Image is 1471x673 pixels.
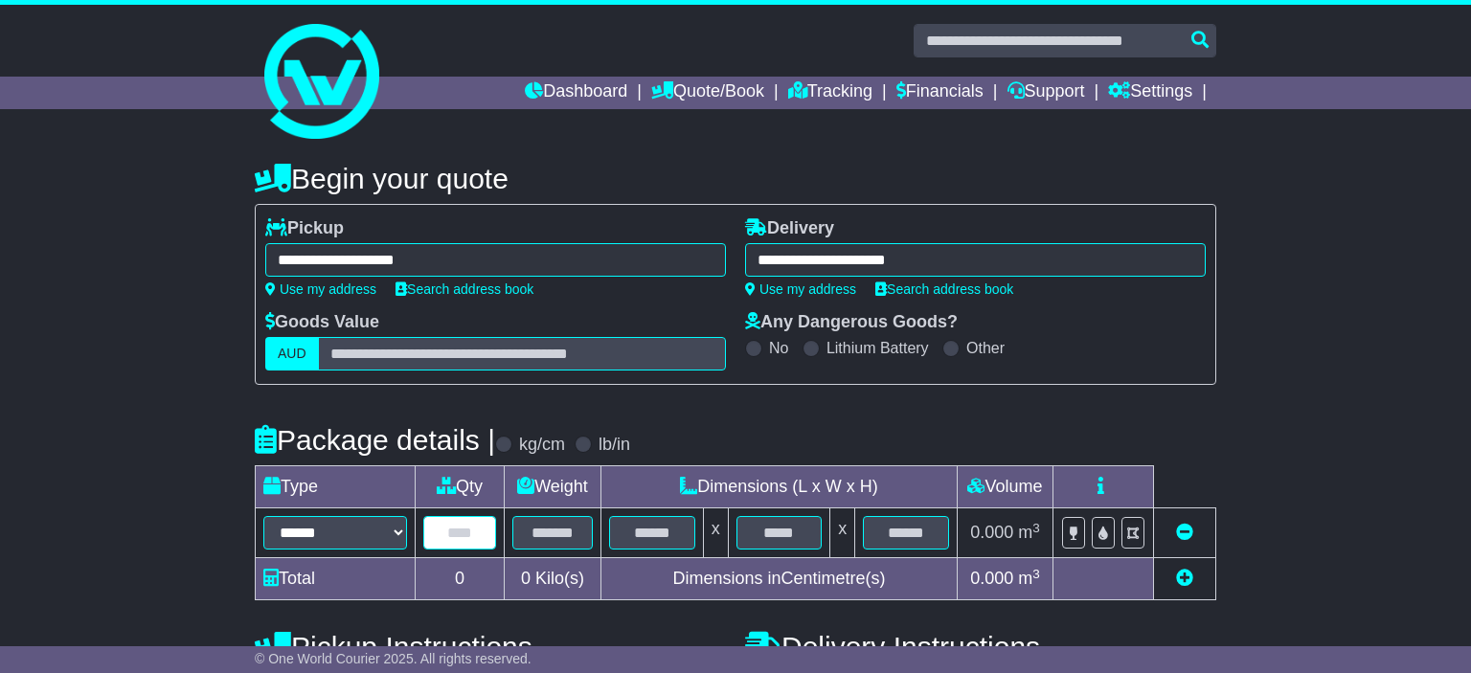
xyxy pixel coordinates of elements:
[875,281,1013,297] a: Search address book
[745,281,856,297] a: Use my address
[1176,523,1193,542] a: Remove this item
[745,218,834,239] label: Delivery
[745,312,958,333] label: Any Dangerous Goods?
[265,281,376,297] a: Use my address
[970,569,1013,588] span: 0.000
[416,466,505,508] td: Qty
[521,569,531,588] span: 0
[600,558,957,600] td: Dimensions in Centimetre(s)
[769,339,788,357] label: No
[255,631,726,662] h4: Pickup Instructions
[1018,569,1040,588] span: m
[830,508,855,558] td: x
[745,631,1216,662] h4: Delivery Instructions
[826,339,929,357] label: Lithium Battery
[255,424,495,456] h4: Package details |
[396,281,533,297] a: Search address book
[265,312,379,333] label: Goods Value
[1018,523,1040,542] span: m
[788,77,872,109] a: Tracking
[896,77,984,109] a: Financials
[599,435,630,456] label: lb/in
[255,163,1216,194] h4: Begin your quote
[519,435,565,456] label: kg/cm
[1176,569,1193,588] a: Add new item
[600,466,957,508] td: Dimensions (L x W x H)
[505,466,601,508] td: Weight
[525,77,627,109] a: Dashboard
[703,508,728,558] td: x
[255,651,532,666] span: © One World Courier 2025. All rights reserved.
[256,558,416,600] td: Total
[966,339,1005,357] label: Other
[651,77,764,109] a: Quote/Book
[1032,567,1040,581] sup: 3
[1032,521,1040,535] sup: 3
[265,218,344,239] label: Pickup
[1108,77,1192,109] a: Settings
[416,558,505,600] td: 0
[1007,77,1085,109] a: Support
[505,558,601,600] td: Kilo(s)
[256,466,416,508] td: Type
[957,466,1052,508] td: Volume
[970,523,1013,542] span: 0.000
[265,337,319,370] label: AUD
